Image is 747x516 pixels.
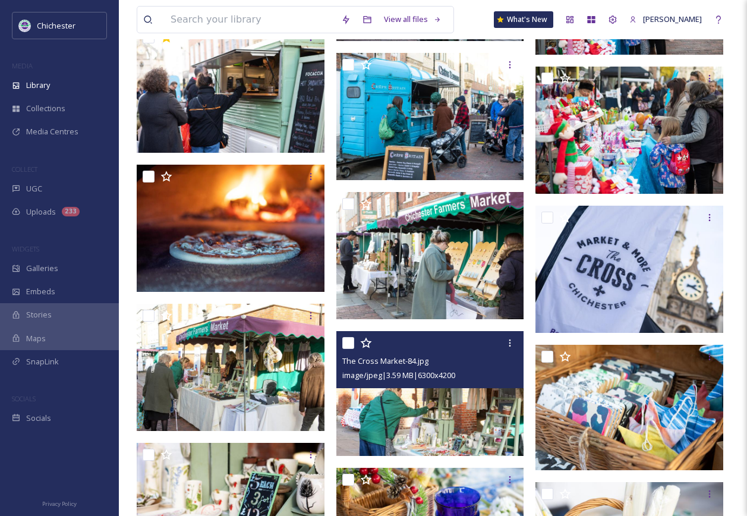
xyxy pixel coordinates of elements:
[336,192,527,319] img: The Cross Market-89.jpg
[535,206,726,333] img: Pages 4 and 5 - The Cross Market-106.jpg
[26,356,59,367] span: SnapLink
[26,333,46,344] span: Maps
[26,183,42,194] span: UGC
[12,61,33,70] span: MEDIA
[643,14,702,24] span: [PERSON_NAME]
[42,496,77,510] a: Privacy Policy
[494,11,553,28] a: What's New
[26,80,50,91] span: Library
[26,263,58,274] span: Galleries
[37,20,75,31] span: Chichester
[12,244,39,253] span: WIDGETS
[336,53,527,180] img: The Cross Market-111.jpg
[26,103,65,114] span: Collections
[378,8,447,31] a: View all files
[535,67,726,194] img: The Cross Market-115.jpg
[12,394,36,403] span: SOCIALS
[342,370,455,380] span: image/jpeg | 3.59 MB | 6300 x 4200
[42,500,77,508] span: Privacy Policy
[623,8,708,31] a: [PERSON_NAME]
[26,126,78,137] span: Media Centres
[336,331,524,457] img: The Cross Market-84.jpg
[535,345,723,470] img: The Cross Market-86.jpg
[26,309,52,320] span: Stories
[19,20,31,32] img: Logo_of_Chichester_District_Council.png
[342,355,428,366] span: The Cross Market-84.jpg
[137,26,327,153] img: The Cross Market-112.jpg
[62,207,80,216] div: 233
[26,413,51,424] span: Socials
[26,286,55,297] span: Embeds
[165,7,335,33] input: Search your library
[12,165,37,174] span: COLLECT
[26,206,56,218] span: Uploads
[137,165,327,292] img: The Cross Market-102.jpg
[137,304,327,431] img: The Cross Market-85.jpg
